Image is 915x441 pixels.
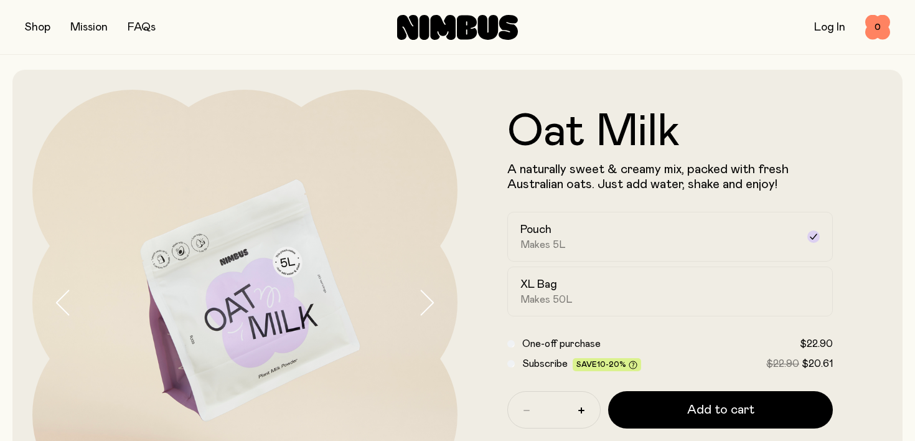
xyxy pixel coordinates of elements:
[814,22,845,33] a: Log In
[507,110,833,154] h1: Oat Milk
[507,162,833,192] p: A naturally sweet & creamy mix, packed with fresh Australian oats. Just add water, shake and enjoy!
[522,339,601,349] span: One-off purchase
[597,361,626,368] span: 10-20%
[800,339,833,349] span: $22.90
[128,22,156,33] a: FAQs
[766,359,799,369] span: $22.90
[520,293,573,306] span: Makes 50L
[70,22,108,33] a: Mission
[576,361,637,370] span: Save
[608,391,833,429] button: Add to cart
[865,15,890,40] button: 0
[687,401,754,419] span: Add to cart
[522,359,568,369] span: Subscribe
[520,239,566,251] span: Makes 5L
[520,277,557,292] h2: XL Bag
[520,222,551,237] h2: Pouch
[802,359,833,369] span: $20.61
